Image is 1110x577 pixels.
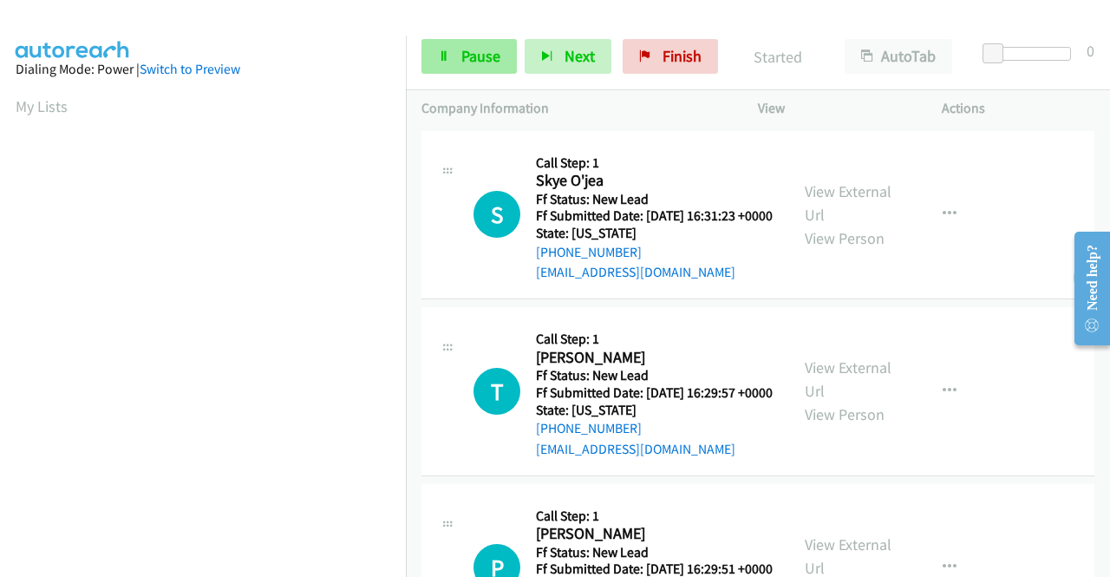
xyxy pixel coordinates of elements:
[536,384,773,402] h5: Ff Submitted Date: [DATE] 16:29:57 +0000
[805,228,885,248] a: View Person
[758,98,911,119] p: View
[623,39,718,74] a: Finish
[536,420,642,436] a: [PHONE_NUMBER]
[473,368,520,415] h1: T
[805,181,891,225] a: View External Url
[845,39,952,74] button: AutoTab
[536,264,735,280] a: [EMAIL_ADDRESS][DOMAIN_NAME]
[536,348,767,368] h2: [PERSON_NAME]
[565,46,595,66] span: Next
[942,98,1094,119] p: Actions
[536,207,773,225] h5: Ff Submitted Date: [DATE] 16:31:23 +0000
[536,524,767,544] h2: [PERSON_NAME]
[461,46,500,66] span: Pause
[536,331,773,348] h5: Call Step: 1
[536,171,767,191] h2: Skye O'jea
[536,191,773,208] h5: Ff Status: New Lead
[536,402,773,419] h5: State: [US_STATE]
[536,544,773,561] h5: Ff Status: New Lead
[473,191,520,238] h1: S
[536,508,773,525] h5: Call Step: 1
[473,368,520,415] div: The call is yet to be attempted
[663,46,702,66] span: Finish
[525,39,611,74] button: Next
[1087,39,1094,62] div: 0
[741,45,813,69] p: Started
[536,441,735,457] a: [EMAIL_ADDRESS][DOMAIN_NAME]
[536,154,773,172] h5: Call Step: 1
[16,96,68,116] a: My Lists
[421,98,727,119] p: Company Information
[1061,220,1110,357] iframe: Resource Center
[536,244,642,260] a: [PHONE_NUMBER]
[473,191,520,238] div: The call is yet to be attempted
[805,357,891,401] a: View External Url
[991,47,1071,61] div: Delay between calls (in seconds)
[536,367,773,384] h5: Ff Status: New Lead
[805,404,885,424] a: View Person
[16,59,390,80] div: Dialing Mode: Power |
[421,39,517,74] a: Pause
[140,61,240,77] a: Switch to Preview
[536,225,773,242] h5: State: [US_STATE]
